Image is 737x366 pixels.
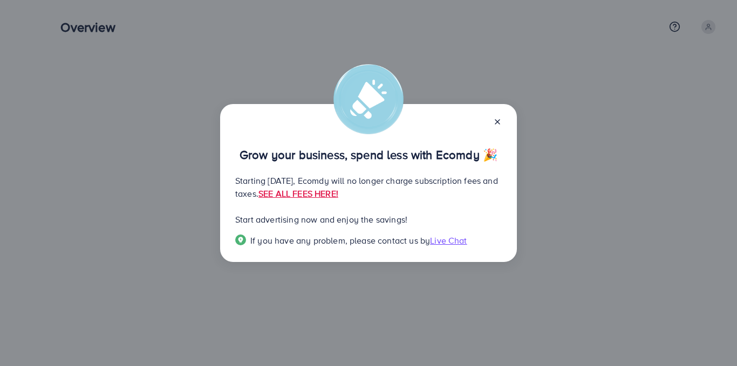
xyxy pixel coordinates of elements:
[258,188,338,199] a: SEE ALL FEES HERE!
[235,213,502,226] p: Start advertising now and enjoy the savings!
[235,148,502,161] p: Grow your business, spend less with Ecomdy 🎉
[235,174,502,200] p: Starting [DATE], Ecomdy will no longer charge subscription fees and taxes.
[430,234,467,246] span: Live Chat
[235,234,246,245] img: Popup guide
[333,64,404,134] img: alert
[250,234,430,246] span: If you have any problem, please contact us by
